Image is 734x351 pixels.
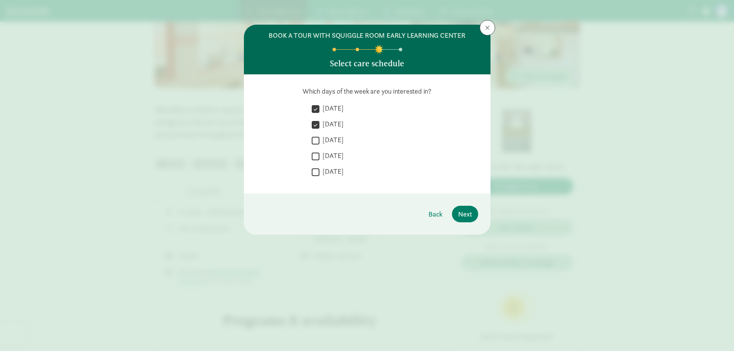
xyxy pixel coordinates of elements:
[422,206,449,222] button: Back
[319,119,344,129] label: [DATE]
[319,167,344,176] label: [DATE]
[452,206,478,222] button: Next
[319,151,344,160] label: [DATE]
[458,209,472,219] span: Next
[269,31,465,40] h6: BOOK A TOUR WITH SQUIGGLE ROOM EARLY LEARNING CENTER
[330,59,404,68] h5: Select care schedule
[256,87,478,96] p: Which days of the week are you interested in?
[319,135,344,144] label: [DATE]
[319,104,344,113] label: [DATE]
[428,209,443,219] span: Back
